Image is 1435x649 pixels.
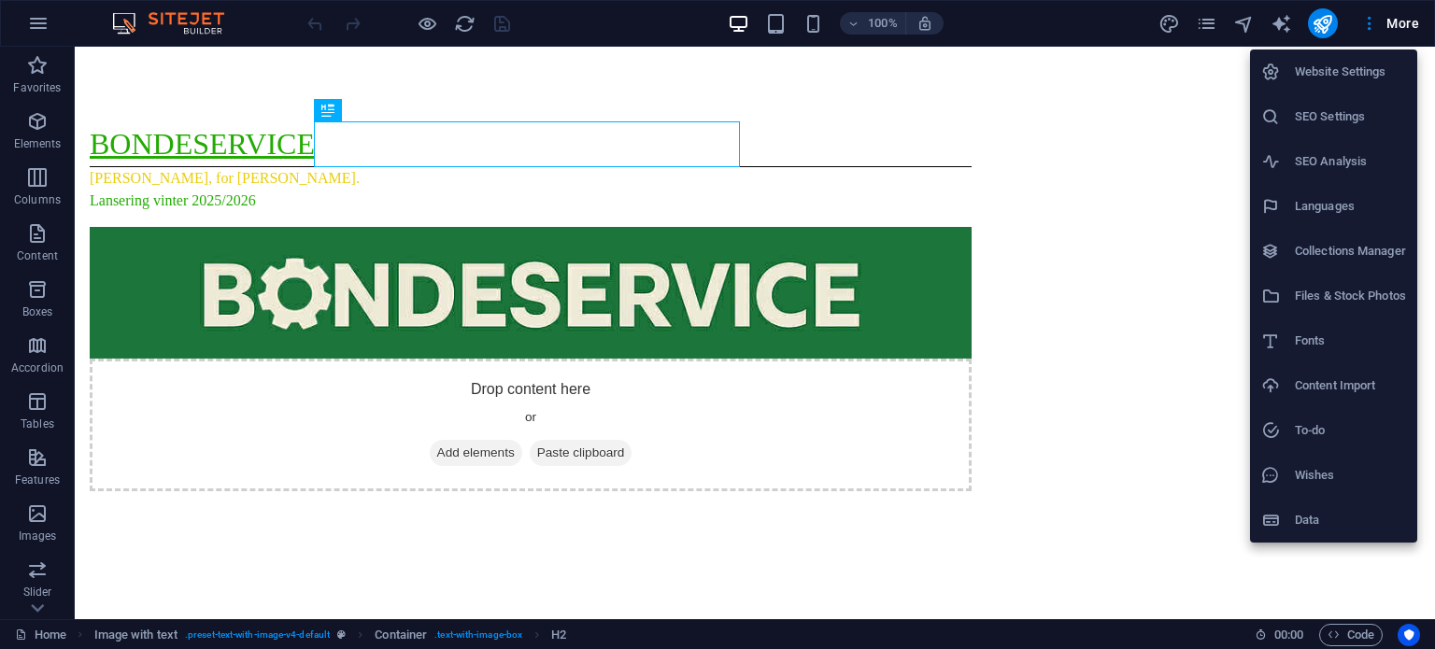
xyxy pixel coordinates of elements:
h6: Data [1295,509,1406,531]
h6: Website Settings [1295,61,1406,83]
h6: SEO Settings [1295,106,1406,128]
h6: To-do [1295,419,1406,442]
h6: Content Import [1295,374,1406,397]
h6: Collections Manager [1295,240,1406,262]
h6: SEO Analysis [1295,150,1406,173]
h6: Wishes [1295,464,1406,487]
span: Paste clipboard [455,393,558,419]
h6: Languages [1295,195,1406,218]
div: Drop content here [15,312,897,444]
span: Add elements [355,393,448,419]
h6: Files & Stock Photos [1295,285,1406,307]
h6: Fonts [1295,330,1406,352]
